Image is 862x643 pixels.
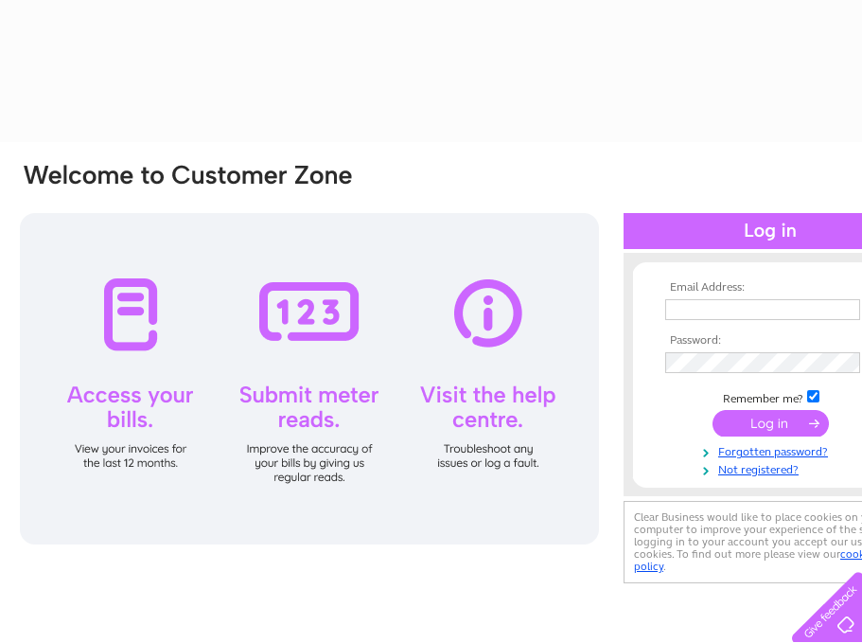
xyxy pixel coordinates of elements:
[712,410,829,437] input: Submit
